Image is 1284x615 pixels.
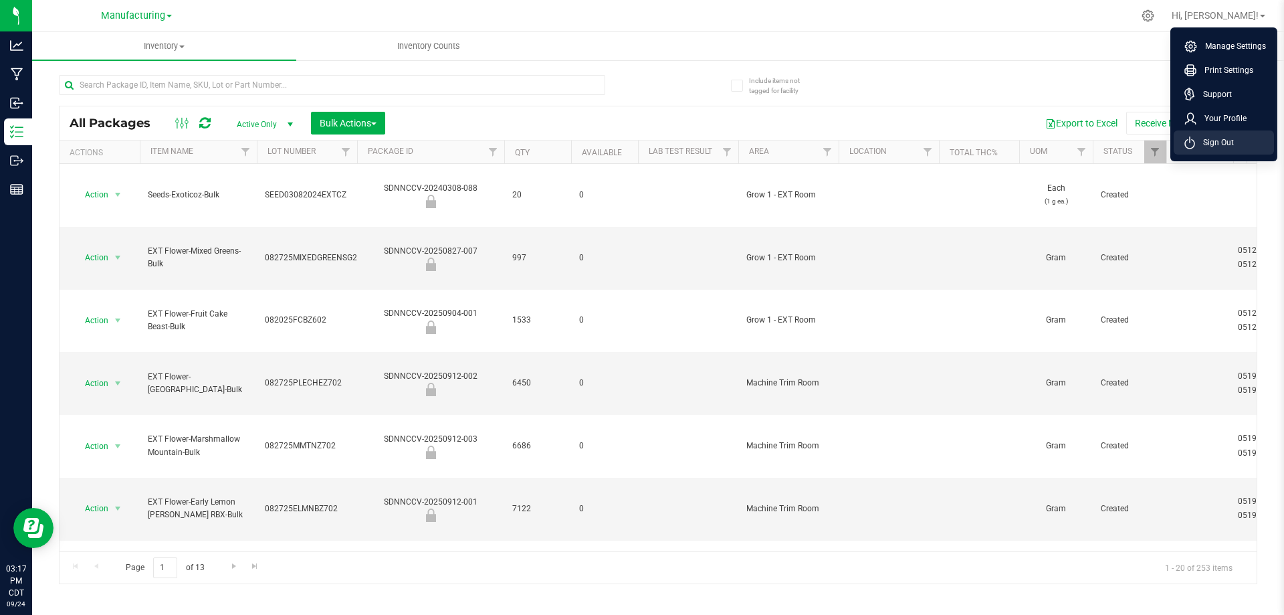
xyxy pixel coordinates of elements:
span: Gram [1027,252,1085,264]
div: SDNNCCV-20240308-088 [355,182,506,208]
inline-svg: Manufacturing [10,68,23,81]
span: Gram [1027,377,1085,389]
span: 7122 [512,503,563,515]
inline-svg: Inbound [10,96,23,110]
a: Filter [716,141,738,163]
span: Action [73,311,109,330]
a: Total THC% [950,148,998,157]
span: Gram [1027,503,1085,515]
span: Grow 1 - EXT Room [746,252,831,264]
span: 6450 [512,377,563,389]
span: 082725MIXEDGREENSG2 [265,252,357,264]
span: Created [1101,377,1158,389]
span: Hi, [PERSON_NAME]! [1172,10,1259,21]
div: SDNNCCV-20250912-002 [355,370,506,396]
span: Gram [1027,314,1085,327]
span: select [110,248,126,267]
p: (1 g ea.) [1027,195,1085,207]
span: Action [73,437,109,456]
span: 082725PLECHEZ702 [265,377,349,389]
inline-svg: Analytics [10,39,23,52]
a: Go to the next page [224,557,243,576]
inline-svg: Inventory [10,125,23,139]
div: Manage settings [1140,9,1156,22]
button: Bulk Actions [311,112,385,135]
span: 0 [579,189,630,201]
span: Seeds-Exoticoz-Bulk [148,189,249,201]
span: Action [73,499,109,518]
a: Go to the last page [245,557,265,576]
span: Each [1027,182,1085,207]
span: select [110,437,126,456]
a: Filter [917,141,939,163]
span: Machine Trim Room [746,503,831,515]
span: Bulk Actions [320,118,377,128]
span: Support [1195,88,1232,101]
span: Created [1101,503,1158,515]
p: 03:17 PM CDT [6,563,26,599]
inline-svg: Reports [10,183,23,196]
span: 082725MMTNZ702 [265,440,349,452]
a: Lot Number [267,147,316,156]
span: 1 - 20 of 253 items [1154,557,1243,578]
a: Filter [1144,141,1166,163]
div: SDNNCCV-20250904-001 [355,307,506,333]
span: All Packages [70,116,164,130]
span: select [110,185,126,204]
a: Lab Test Result [649,147,712,156]
span: Print Settings [1196,64,1253,77]
div: SDNNCCV-20250912-003 [355,433,506,459]
input: 1 [153,557,177,578]
span: 0 [579,503,630,515]
div: Newly Received [355,383,506,396]
span: Page of 13 [114,557,215,578]
div: Newly Received [355,446,506,459]
p: 09/24 [6,599,26,609]
a: Filter [817,141,839,163]
a: Inventory [32,32,296,60]
span: Action [73,374,109,393]
span: EXT Flower-Mixed Greens-Bulk [148,245,249,270]
span: 0 [579,314,630,327]
span: EXT Flower-Marshmallow Mountain-Bulk [148,433,249,458]
a: Inventory Counts [296,32,560,60]
div: Actions [70,148,134,157]
span: Inventory Counts [379,40,478,52]
span: Gram [1027,440,1085,452]
span: Sign Out [1195,136,1234,149]
span: EXT Flower-Fruit Cake Beast-Bulk [148,308,249,333]
span: 082725ELMNBZ702 [265,503,349,515]
span: 082025FCBZ602 [265,314,349,327]
input: Search Package ID, Item Name, SKU, Lot or Part Number... [59,75,605,95]
span: Action [73,248,109,267]
span: 1533 [512,314,563,327]
span: EXT Flower-[GEOGRAPHIC_DATA]-Bulk [148,371,249,396]
span: Created [1101,189,1158,201]
div: Newly Received [355,321,506,334]
button: Receive Non-Cannabis [1126,112,1237,135]
span: select [110,499,126,518]
span: select [110,374,126,393]
span: Created [1101,314,1158,327]
a: Qty [515,148,530,157]
span: Manage Settings [1197,39,1266,53]
span: SEED03082024EXTCZ [265,189,349,201]
span: Grow 1 - EXT Room [746,189,831,201]
a: Filter [335,141,357,163]
a: Filter [482,141,504,163]
span: 997 [512,252,563,264]
span: Grow 1 - EXT Room [746,314,831,327]
div: SDNNCCV-20250827-007 [355,245,506,271]
div: Newly Received [355,195,506,208]
span: Manufacturing [101,10,165,21]
span: 20 [512,189,563,201]
span: Machine Trim Room [746,440,831,452]
span: Include items not tagged for facility [749,76,816,96]
span: EXT Flower-Early Lemon [PERSON_NAME] RBX-Bulk [148,496,249,521]
a: Available [582,148,622,157]
span: 6686 [512,440,563,452]
div: Newly Received [355,258,506,271]
span: 0 [579,440,630,452]
span: Your Profile [1196,112,1247,125]
a: Support [1184,88,1269,101]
